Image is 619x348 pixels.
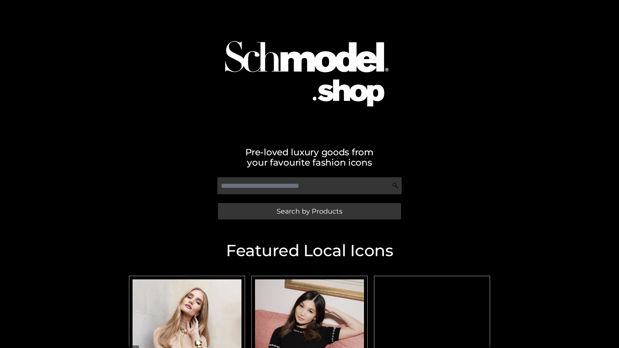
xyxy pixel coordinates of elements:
[126,147,493,168] h2: Pre-loved luxury goods from your favourite fashion icons
[218,203,401,219] a: Search by Products
[277,208,342,215] span: Search by Products
[392,182,398,189] img: Search Icon
[126,243,493,259] h2: Featured Local Icons​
